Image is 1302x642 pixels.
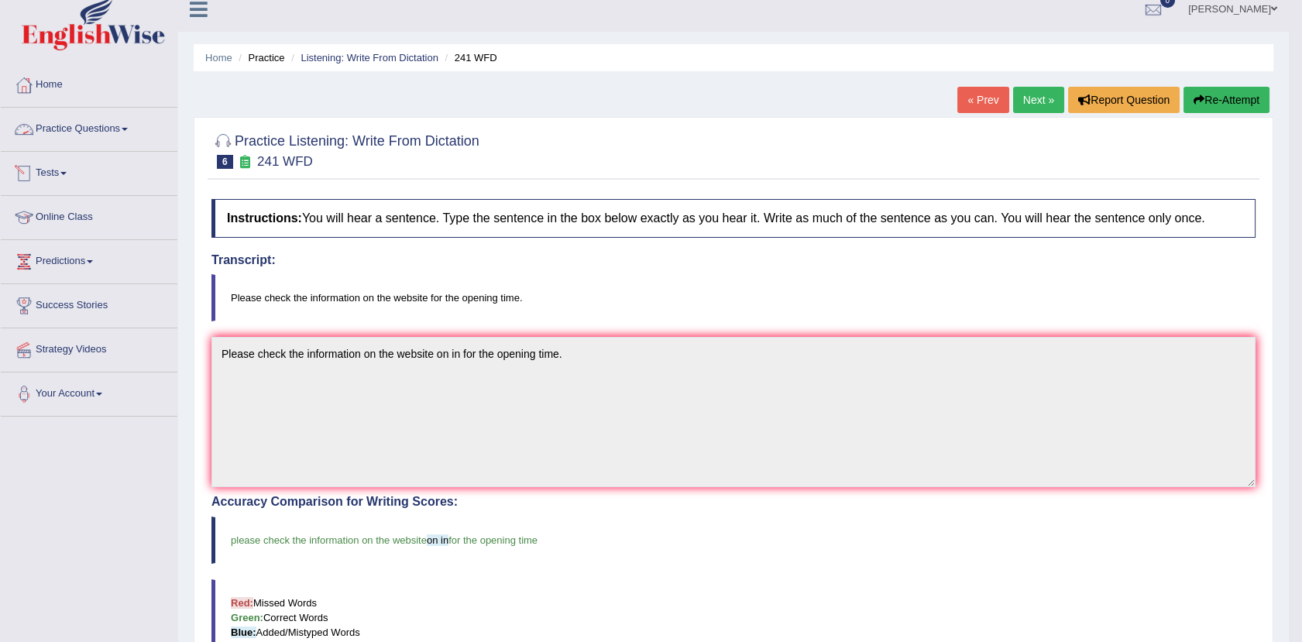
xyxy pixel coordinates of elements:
[257,154,313,169] small: 241 WFD
[441,50,497,65] li: 241 WFD
[211,253,1256,267] h4: Transcript:
[1013,87,1064,113] a: Next »
[231,612,263,623] b: Green:
[1068,87,1180,113] button: Report Question
[1,328,177,367] a: Strategy Videos
[211,495,1256,509] h4: Accuracy Comparison for Writing Scores:
[1183,87,1269,113] button: Re-Attempt
[211,274,1256,321] blockquote: Please check the information on the website for the opening time.
[217,155,233,169] span: 6
[211,130,479,169] h2: Practice Listening: Write From Dictation
[227,211,302,225] b: Instructions:
[1,108,177,146] a: Practice Questions
[957,87,1008,113] a: « Prev
[231,627,256,638] b: Blue:
[1,284,177,323] a: Success Stories
[1,152,177,191] a: Tests
[301,52,438,64] a: Listening: Write From Dictation
[211,199,1256,238] h4: You will hear a sentence. Type the sentence in the box below exactly as you hear it. Write as muc...
[1,372,177,411] a: Your Account
[205,52,232,64] a: Home
[231,534,427,546] span: please check the information on the website
[237,155,253,170] small: Exam occurring question
[427,534,448,546] span: on in
[1,196,177,235] a: Online Class
[1,64,177,102] a: Home
[231,597,253,609] b: Red:
[448,534,538,546] span: for the opening time
[235,50,284,65] li: Practice
[1,240,177,279] a: Predictions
